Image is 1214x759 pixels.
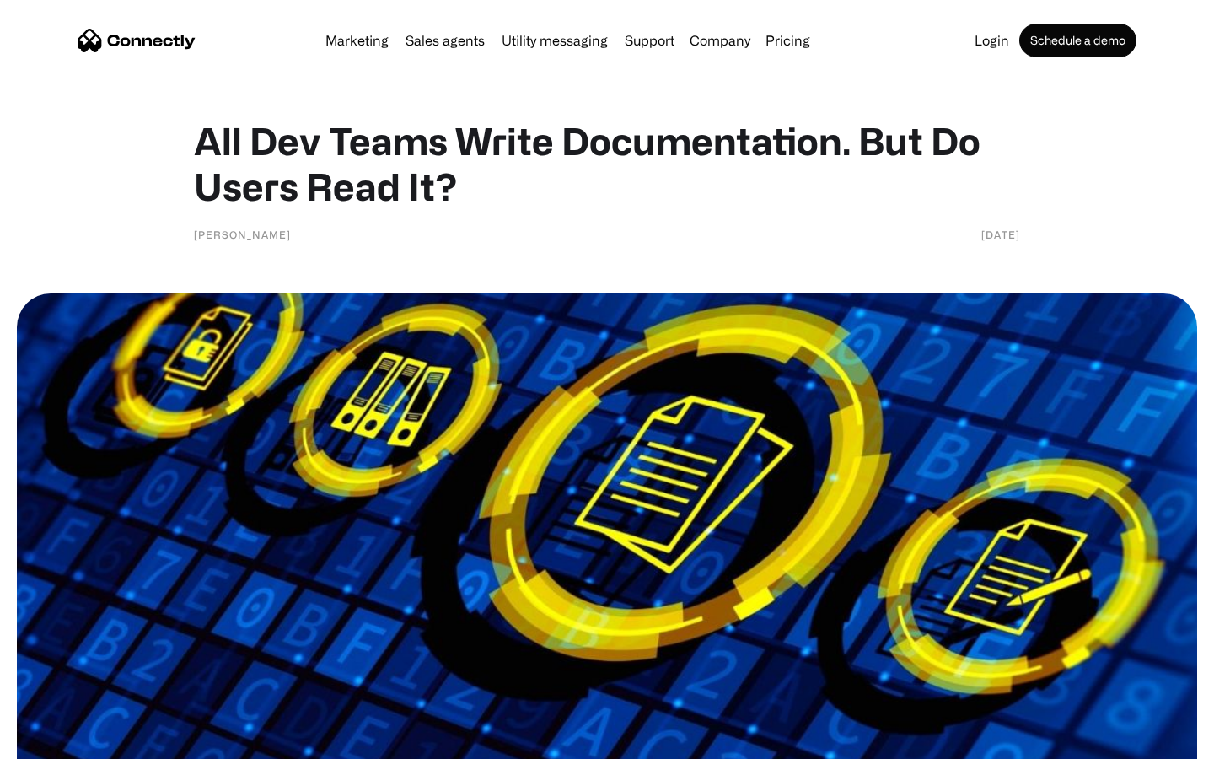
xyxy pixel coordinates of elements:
[981,226,1020,243] div: [DATE]
[968,34,1016,47] a: Login
[194,226,291,243] div: [PERSON_NAME]
[618,34,681,47] a: Support
[17,729,101,753] aside: Language selected: English
[690,29,750,52] div: Company
[34,729,101,753] ul: Language list
[1019,24,1136,57] a: Schedule a demo
[399,34,492,47] a: Sales agents
[194,118,1020,209] h1: All Dev Teams Write Documentation. But Do Users Read It?
[495,34,615,47] a: Utility messaging
[319,34,395,47] a: Marketing
[759,34,817,47] a: Pricing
